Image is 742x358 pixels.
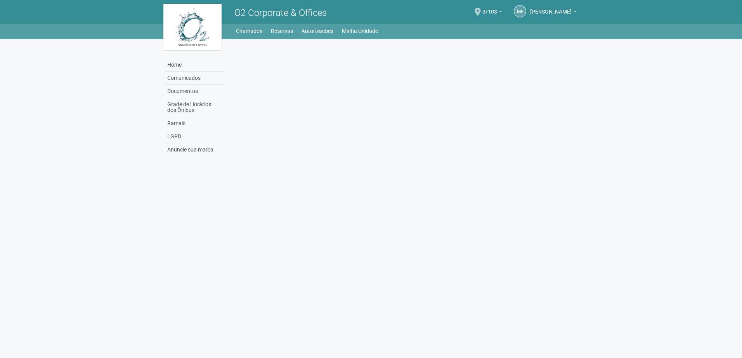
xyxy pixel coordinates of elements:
[165,143,223,156] a: Anuncie sua marca
[342,26,378,36] a: Minha Unidade
[236,26,262,36] a: Chamados
[165,72,223,85] a: Comunicados
[165,59,223,72] a: Home
[165,117,223,130] a: Ramais
[302,26,333,36] a: Autorizações
[165,98,223,117] a: Grade de Horários dos Ônibus
[482,10,502,16] a: 3/103
[482,1,497,15] span: 3/103
[514,5,526,17] a: MF
[165,85,223,98] a: Documentos
[234,7,327,18] span: O2 Corporate & Offices
[165,130,223,143] a: LGPD
[163,4,222,50] img: logo.jpg
[530,10,577,16] a: [PERSON_NAME]
[271,26,293,36] a: Reservas
[530,1,572,15] span: Márcia Ferraz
